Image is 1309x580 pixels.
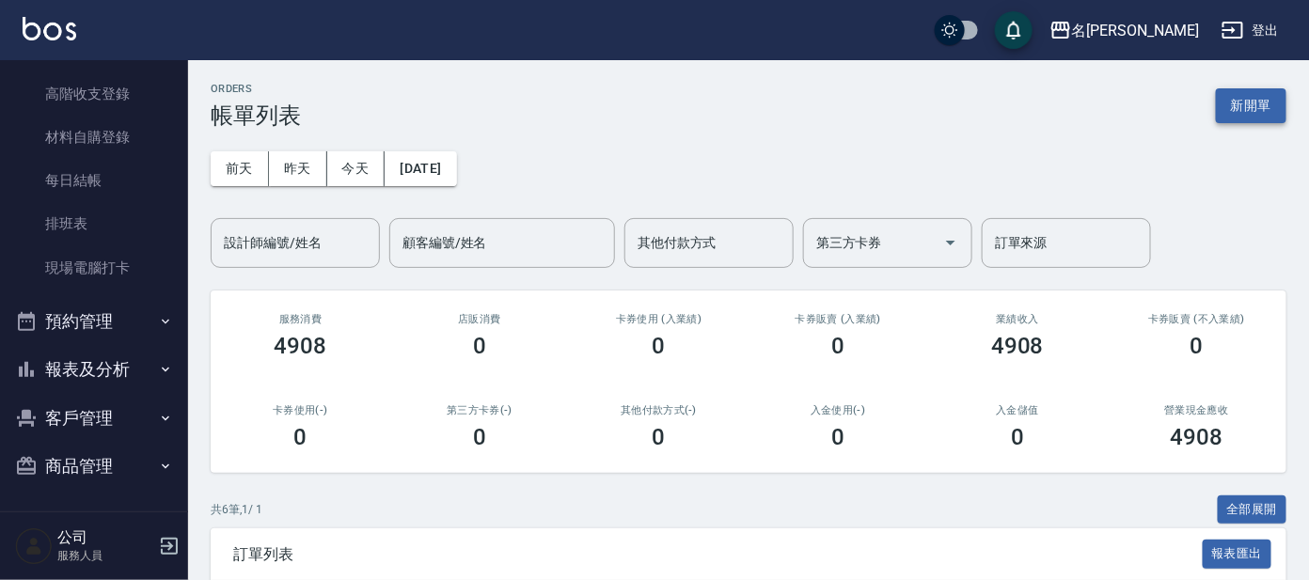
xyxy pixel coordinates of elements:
h2: ORDERS [211,83,301,95]
h3: 0 [653,333,666,359]
h3: 0 [1011,424,1024,450]
button: 昨天 [269,151,327,186]
a: 每日結帳 [8,159,181,202]
a: 新開單 [1216,96,1286,114]
p: 服務人員 [57,547,153,564]
h2: 卡券使用(-) [233,404,368,416]
h3: 0 [473,424,486,450]
h3: 4908 [274,333,326,359]
a: 排班表 [8,202,181,245]
button: 名[PERSON_NAME] [1042,11,1206,50]
h5: 公司 [57,528,153,547]
button: 今天 [327,151,386,186]
a: 高階收支登錄 [8,72,181,116]
h2: 卡券販賣 (入業績) [771,313,906,325]
h2: 營業現金應收 [1129,404,1264,416]
h3: 帳單列表 [211,102,301,129]
button: 新開單 [1216,88,1286,123]
h2: 入金使用(-) [771,404,906,416]
button: 全部展開 [1218,495,1287,525]
img: Person [15,527,53,565]
button: 商品管理 [8,442,181,491]
button: 前天 [211,151,269,186]
button: 登出 [1214,13,1286,48]
h2: 第三方卡券(-) [413,404,547,416]
button: 客戶管理 [8,394,181,443]
h3: 0 [831,333,844,359]
h3: 0 [653,424,666,450]
a: 現場電腦打卡 [8,246,181,290]
h3: 0 [293,424,307,450]
h3: 0 [473,333,486,359]
h3: 4908 [991,333,1044,359]
div: 名[PERSON_NAME] [1072,19,1199,42]
button: 預約管理 [8,297,181,346]
a: 材料自購登錄 [8,116,181,159]
h3: 0 [1191,333,1204,359]
span: 訂單列表 [233,545,1203,564]
h2: 其他付款方式(-) [591,404,726,416]
h3: 4908 [1171,424,1223,450]
h2: 業績收入 [951,313,1085,325]
button: 報表匯出 [1203,540,1272,569]
a: 報表匯出 [1203,544,1272,562]
h3: 0 [831,424,844,450]
h2: 店販消費 [413,313,547,325]
button: [DATE] [385,151,456,186]
img: Logo [23,17,76,40]
h2: 卡券使用 (入業績) [591,313,726,325]
button: save [995,11,1033,49]
button: 報表及分析 [8,345,181,394]
h2: 入金儲值 [951,404,1085,416]
p: 共 6 筆, 1 / 1 [211,501,262,518]
button: Open [936,227,966,258]
h2: 卡券販賣 (不入業績) [1129,313,1264,325]
h3: 服務消費 [233,313,368,325]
